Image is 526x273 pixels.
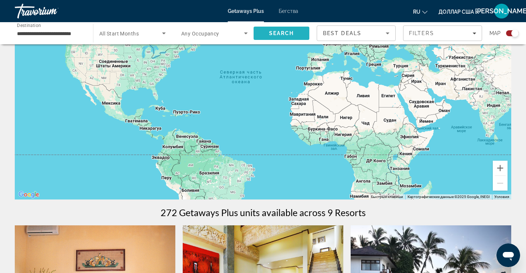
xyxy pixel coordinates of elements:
span: Картографические данные ©2025 Google, INEGI [408,195,490,199]
span: Map [489,28,501,38]
button: Быстрые клавиши [371,194,403,199]
a: Условия (ссылка откроется в новой вкладке) [494,195,509,199]
a: Бегства [279,8,298,14]
button: Search [254,27,309,40]
img: Google [17,190,41,199]
a: Открыть эту область в Google Картах (в новом окне) [17,190,41,199]
button: Изменить валюту [439,6,481,17]
mat-select: Sort by [323,29,389,38]
span: Best Deals [323,30,361,36]
span: All Start Months [99,31,139,37]
font: ru [413,9,420,15]
button: Увеличить [493,161,508,175]
font: доллар США [439,9,474,15]
span: Destination [17,23,41,28]
a: Травориум [15,1,89,21]
button: Меню пользователя [492,3,511,19]
span: Filters [409,30,434,36]
button: Изменить язык [413,6,427,17]
span: Search [269,30,294,36]
button: Уменьшить [493,176,508,191]
span: Any Occupancy [181,31,219,37]
input: Select destination [17,29,83,38]
iframe: Кнопка запуска окна обмена сообщениями [496,243,520,267]
button: Filters [403,25,482,41]
a: Getaways Plus [228,8,264,14]
h1: 272 Getaways Plus units available across 9 Resorts [161,207,366,218]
